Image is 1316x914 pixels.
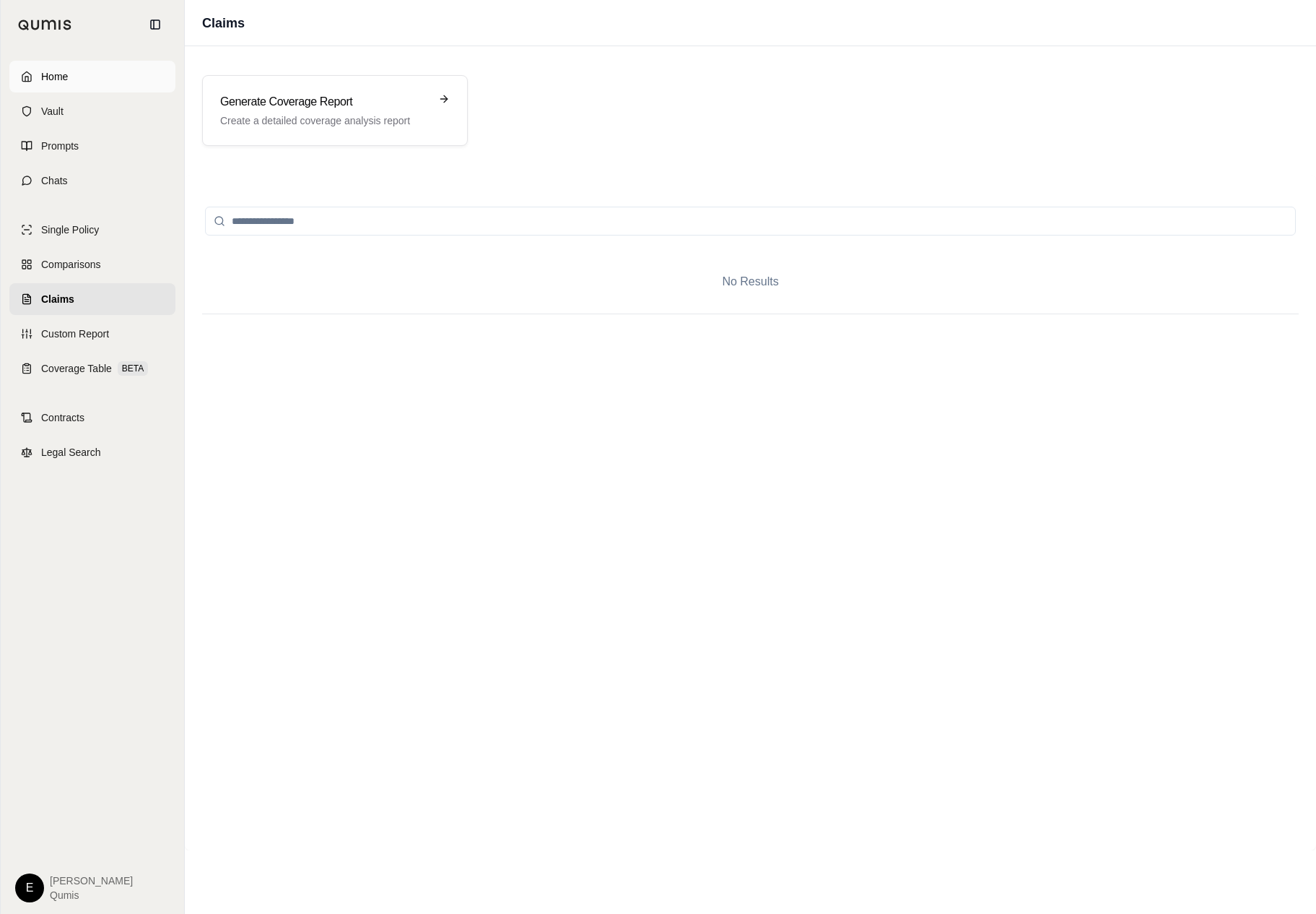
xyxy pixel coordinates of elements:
[41,257,100,272] span: Comparisons
[9,402,175,434] a: Contracts
[144,13,167,36] button: Collapse sidebar
[9,353,175,384] a: Coverage TableBETA
[41,223,99,237] span: Single Policy
[202,13,245,33] h1: Claims
[18,20,72,30] img: Qumis Logo
[41,327,109,341] span: Custom Report
[9,436,175,468] a: Legal Search
[202,250,1299,314] div: No Results
[9,130,175,162] a: Prompts
[41,104,64,118] span: Vault
[9,61,175,92] a: Home
[9,283,175,315] a: Claims
[41,361,112,376] span: Coverage Table
[41,69,68,84] span: Home
[50,888,133,902] span: Qumis
[9,249,175,280] a: Comparisons
[41,410,84,425] span: Contracts
[9,318,175,350] a: Custom Report
[41,139,79,153] span: Prompts
[50,874,133,888] span: [PERSON_NAME]
[41,292,74,306] span: Claims
[220,93,430,111] h3: Generate Coverage Report
[15,874,44,902] div: E
[41,173,68,188] span: Chats
[9,95,175,127] a: Vault
[41,445,101,460] span: Legal Search
[9,165,175,197] a: Chats
[220,113,430,128] p: Create a detailed coverage analysis report
[9,214,175,246] a: Single Policy
[118,361,148,376] span: BETA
